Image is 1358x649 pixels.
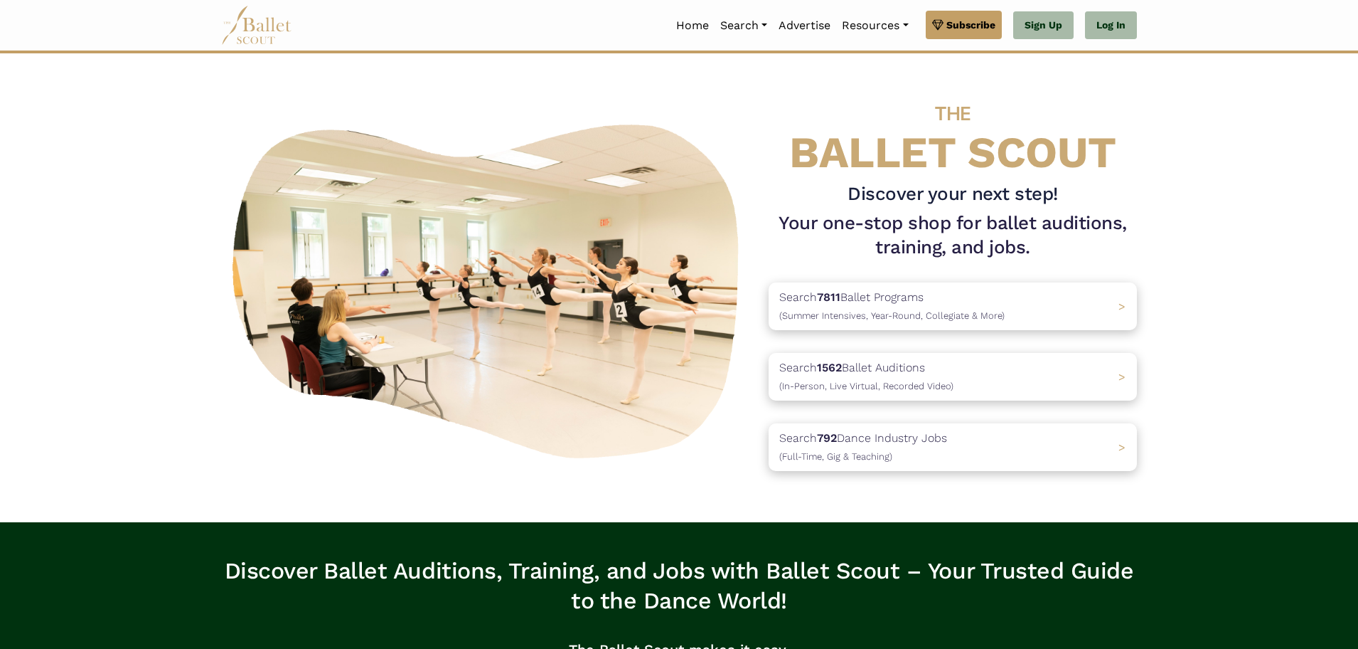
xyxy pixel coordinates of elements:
[769,423,1137,471] a: Search792Dance Industry Jobs(Full-Time, Gig & Teaching) >
[769,82,1137,176] h4: BALLET SCOUT
[946,17,995,33] span: Subscribe
[670,11,715,41] a: Home
[779,429,947,465] p: Search Dance Industry Jobs
[926,11,1002,39] a: Subscribe
[773,11,836,41] a: Advertise
[779,451,892,462] span: (Full-Time, Gig & Teaching)
[221,109,757,467] img: A group of ballerinas talking to each other in a ballet studio
[779,288,1005,324] p: Search Ballet Programs
[769,211,1137,260] h1: Your one-stop shop for ballet auditions, training, and jobs.
[769,283,1137,330] a: Search7811Ballet Programs(Summer Intensives, Year-Round, Collegiate & More)>
[779,359,953,395] p: Search Ballet Auditions
[817,290,840,304] b: 7811
[1085,11,1137,40] a: Log In
[221,556,1137,616] h3: Discover Ballet Auditions, Training, and Jobs with Ballet Scout – Your Trusted Guide to the Dance...
[935,102,971,125] span: THE
[1013,11,1074,40] a: Sign Up
[817,431,837,445] b: 792
[769,353,1137,401] a: Search1562Ballet Auditions(In-Person, Live Virtual, Recorded Video) >
[817,361,842,374] b: 1562
[1118,370,1126,384] span: >
[779,381,953,391] span: (In-Person, Live Virtual, Recorded Video)
[1118,440,1126,454] span: >
[1118,300,1126,313] span: >
[932,17,943,33] img: gem.svg
[779,310,1005,321] span: (Summer Intensives, Year-Round, Collegiate & More)
[769,182,1137,206] h3: Discover your next step!
[715,11,773,41] a: Search
[836,11,914,41] a: Resources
